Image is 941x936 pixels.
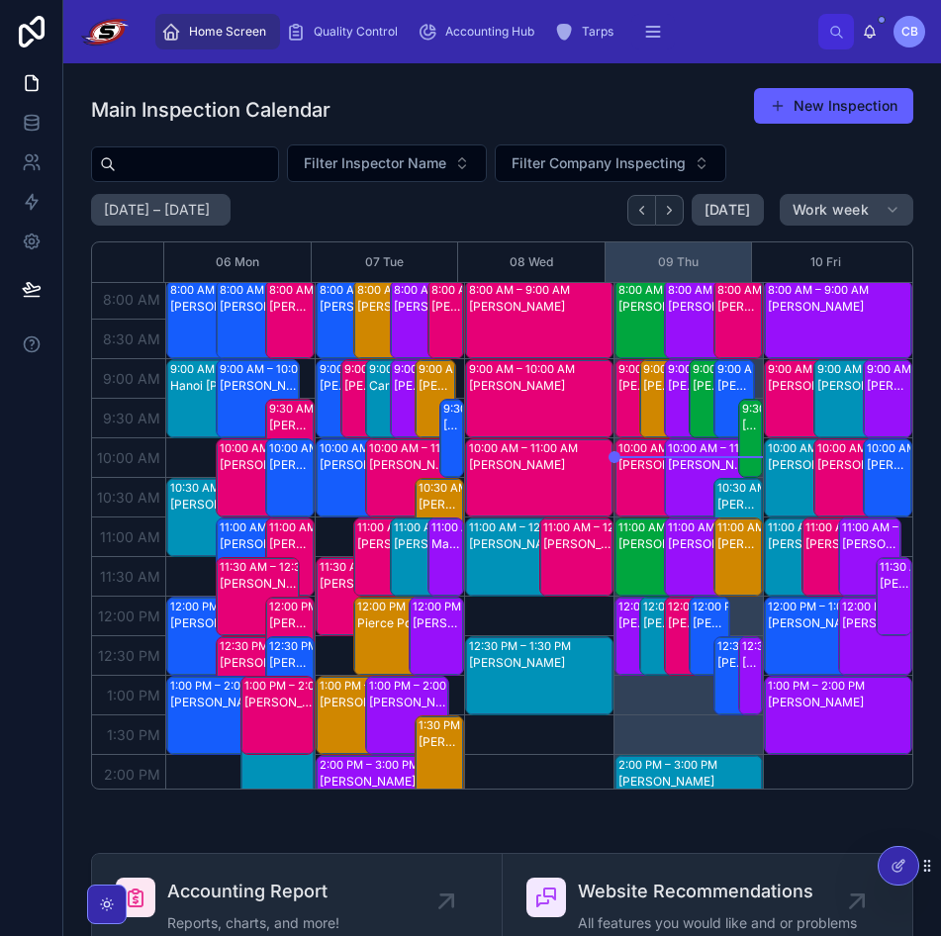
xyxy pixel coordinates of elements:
[765,677,911,754] div: 1:00 PM – 2:00 PM[PERSON_NAME]
[768,599,875,614] div: 12:00 PM – 1:00 PM
[416,479,463,556] div: 10:30 AM – 11:30 AM[PERSON_NAME]
[768,440,882,456] div: 10:00 AM – 11:00 AM
[469,282,575,298] div: 8:00 AM – 9:00 AM
[615,439,698,516] div: 10:00 AM – 11:00 AM[PERSON_NAME]
[317,558,378,635] div: 11:30 AM – 12:30 PM[PERSON_NAME]
[668,378,704,394] div: [PERSON_NAME]
[320,695,398,710] div: [PERSON_NAME]
[640,360,680,437] div: 9:00 AM – 10:00 AM[PERSON_NAME]
[269,418,313,433] div: [PERSON_NAME]
[618,378,654,394] div: [PERSON_NAME]
[768,299,910,315] div: [PERSON_NAME]
[693,615,728,631] div: [PERSON_NAME]
[79,16,132,47] img: App logo
[543,519,656,535] div: 11:00 AM – 12:00 PM
[220,361,330,377] div: 9:00 AM – 10:00 AM
[269,440,383,456] div: 10:00 AM – 11:00 AM
[220,519,332,535] div: 11:00 AM – 12:00 PM
[155,14,280,49] a: Home Screen
[445,24,534,40] span: Accounting Hub
[810,242,841,282] button: 10 Fri
[354,281,416,358] div: 8:00 AM – 9:00 AM[PERSON_NAME]
[220,299,298,315] div: [PERSON_NAME]
[690,598,729,675] div: 12:00 PM – 1:00 PM[PERSON_NAME]
[357,615,446,631] div: Pierce Pondi
[369,695,447,710] div: [PERSON_NAME]
[266,598,314,675] div: 12:00 PM – 1:00 PM[PERSON_NAME]
[431,519,544,535] div: 11:00 AM – 12:00 PM
[170,361,281,377] div: 9:00 AM – 10:00 AM
[582,24,613,40] span: Tarps
[269,615,313,631] div: [PERSON_NAME]
[419,361,529,377] div: 9:00 AM – 10:00 AM
[839,598,911,675] div: 12:00 PM – 1:00 PM[PERSON_NAME]
[344,361,455,377] div: 9:00 AM – 10:00 AM
[618,757,722,773] div: 2:00 PM – 3:00 PM
[742,655,761,671] div: [PERSON_NAME]
[817,457,895,473] div: [PERSON_NAME]
[443,401,554,417] div: 9:30 AM – 10:30 AM
[320,282,425,298] div: 8:00 AM – 9:00 AM
[394,519,507,535] div: 11:00 AM – 12:00 PM
[440,400,463,477] div: 9:30 AM – 10:30 AM[PERSON_NAME]
[618,615,654,631] div: [PERSON_NAME]
[317,281,378,358] div: 8:00 AM – 9:00 AM[PERSON_NAME]
[618,282,724,298] div: 8:00 AM – 9:00 AM
[92,449,165,466] span: 10:00 AM
[431,299,463,315] div: [PERSON_NAME]
[768,695,910,710] div: [PERSON_NAME]
[369,361,480,377] div: 9:00 AM – 10:00 AM
[768,615,889,631] div: [PERSON_NAME]
[431,282,537,298] div: 8:00 AM – 9:00 AM
[428,281,464,358] div: 8:00 AM – 9:00 AM[PERSON_NAME]
[170,480,284,496] div: 10:30 AM – 11:30 AM
[466,439,612,516] div: 10:00 AM – 11:00 AM[PERSON_NAME]
[714,518,762,596] div: 11:00 AM – 12:00 PM[PERSON_NAME]
[640,598,680,675] div: 12:00 PM – 1:00 PM[PERSON_NAME]
[618,599,725,614] div: 12:00 PM – 1:00 PM
[805,536,863,552] div: [PERSON_NAME]
[217,281,299,358] div: 8:00 AM – 9:00 AM[PERSON_NAME]
[170,378,248,394] div: Hanoi [PERSON_NAME]
[615,281,698,358] div: 8:00 AM – 9:00 AM[PERSON_NAME]
[877,558,912,635] div: 11:30 AM – 12:30 PM[PERSON_NAME]
[167,360,249,437] div: 9:00 AM – 10:00 AMHanoi [PERSON_NAME]
[665,360,705,437] div: 9:00 AM – 10:00 AM[PERSON_NAME]
[469,378,612,394] div: [PERSON_NAME]
[269,457,313,473] div: [PERSON_NAME]
[618,299,697,315] div: [PERSON_NAME]
[317,677,399,754] div: 1:00 PM – 2:00 PM[PERSON_NAME]
[170,599,277,614] div: 12:00 PM – 1:00 PM
[714,479,762,556] div: 10:30 AM – 11:30 AM[PERSON_NAME]
[739,637,762,714] div: 12:30 PM – 1:30 PM[PERSON_NAME]
[220,282,326,298] div: 8:00 AM – 9:00 AM
[287,144,487,182] button: Select Button
[391,281,452,358] div: 8:00 AM – 9:00 AM[PERSON_NAME]
[98,291,165,308] span: 8:00 AM
[693,361,803,377] div: 9:00 AM – 10:00 AM
[817,361,928,377] div: 9:00 AM – 10:00 AM
[317,360,356,437] div: 9:00 AM – 10:00 AM[PERSON_NAME]
[618,774,761,790] div: [PERSON_NAME]
[320,559,432,575] div: 11:30 AM – 12:30 PM
[170,299,248,315] div: [PERSON_NAME]
[618,361,729,377] div: 9:00 AM – 10:00 AM
[690,360,729,437] div: 9:00 AM – 10:00 AM[PERSON_NAME]
[357,282,463,298] div: 8:00 AM – 9:00 AM
[668,599,775,614] div: 12:00 PM – 1:00 PM
[217,558,299,635] div: 11:30 AM – 12:30 PM[PERSON_NAME]
[510,242,553,282] button: 08 Wed
[366,360,406,437] div: 9:00 AM – 10:00 AMCarribean [PERSON_NAME]
[705,201,751,219] span: [DATE]
[618,440,732,456] div: 10:00 AM – 11:00 AM
[244,678,346,694] div: 1:00 PM – 2:00 PM
[394,361,505,377] div: 9:00 AM – 10:00 AM
[665,518,747,596] div: 11:00 AM – 12:00 PM[PERSON_NAME]
[98,330,165,347] span: 8:30 AM
[615,598,655,675] div: 12:00 PM – 1:00 PM[PERSON_NAME]
[615,756,762,833] div: 2:00 PM – 3:00 PM[PERSON_NAME]
[266,281,314,358] div: 8:00 AM – 9:00 AM[PERSON_NAME]
[643,599,750,614] div: 12:00 PM – 1:00 PM
[217,637,299,714] div: 12:30 PM – 1:30 PM[PERSON_NAME] & [PERSON_NAME]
